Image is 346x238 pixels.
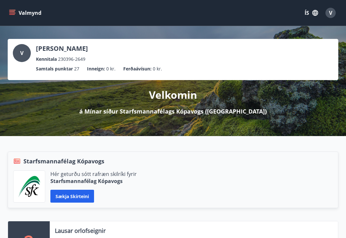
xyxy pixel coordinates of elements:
button: menu [8,7,44,19]
span: V [329,9,332,16]
span: 0 kr. [153,65,162,72]
button: Sækja skírteini [50,190,94,203]
p: á Mínar síður Starfsmannafélags Kópavogs ([GEOGRAPHIC_DATA]) [79,107,267,115]
span: 27 [74,65,79,72]
span: 230396-2649 [58,56,85,63]
p: Samtals punktar [36,65,73,72]
span: Starfsmannafélag Kópavogs [23,157,104,165]
p: Lausar orlofseignir [55,226,106,235]
p: Inneign : [87,65,105,72]
p: Velkomin [149,88,197,102]
img: x5MjQkxwhnYn6YREZUTEa9Q4KsBUeQdWGts9Dj4O.png [18,176,40,197]
span: 0 kr. [106,65,116,72]
p: Kennitala [36,56,57,63]
p: Hér geturðu sótt rafræn skilríki fyrir [50,170,137,178]
p: Starfsmannafélag Kópavogs [50,178,137,185]
p: [PERSON_NAME] [36,44,88,53]
p: Ferðaávísun : [123,65,151,72]
button: V [323,5,338,21]
span: V [20,50,23,57]
button: ÍS [301,7,322,19]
